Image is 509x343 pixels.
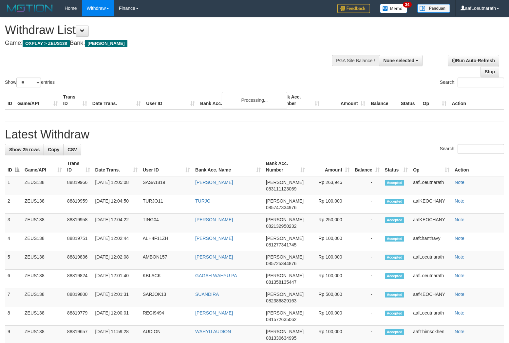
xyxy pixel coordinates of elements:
[22,251,65,270] td: ZEUS138
[63,144,81,155] a: CSV
[5,214,22,232] td: 3
[195,273,237,278] a: GAGAH WAHYU PA
[410,157,452,176] th: Op: activate to sort column ascending
[140,270,193,288] td: KBLACK
[195,292,219,297] a: SUANDIRA
[93,288,140,307] td: [DATE] 12:01:31
[266,317,296,322] span: Copy 081572635062 to clipboard
[65,157,92,176] th: Trans ID: activate to sort column ascending
[352,307,382,326] td: -
[308,251,352,270] td: Rp 100,000
[368,91,398,110] th: Balance
[383,58,414,63] span: None selected
[140,307,193,326] td: REGI9494
[455,273,464,278] a: Note
[455,254,464,260] a: Note
[193,157,263,176] th: Bank Acc. Name: activate to sort column ascending
[5,157,22,176] th: ID: activate to sort column descending
[266,292,304,297] span: [PERSON_NAME]
[352,176,382,195] td: -
[5,307,22,326] td: 8
[143,91,198,110] th: User ID
[385,292,405,298] span: Accepted
[15,91,61,110] th: Game/API
[455,292,464,297] a: Note
[410,232,452,251] td: aafchanthavy
[403,2,412,8] span: 34
[266,273,304,278] span: [PERSON_NAME]
[93,157,140,176] th: Date Trans.: activate to sort column ascending
[410,214,452,232] td: aafKEOCHANY
[266,280,296,285] span: Copy 081358135447 to clipboard
[5,3,55,13] img: MOTION_logo.png
[440,78,504,87] label: Search:
[455,180,464,185] a: Note
[140,176,193,195] td: SASA1819
[22,214,65,232] td: ZEUS138
[67,147,77,152] span: CSV
[140,288,193,307] td: SARJOK13
[195,180,233,185] a: [PERSON_NAME]
[5,78,55,87] label: Show entries
[93,270,140,288] td: [DATE] 12:01:40
[5,251,22,270] td: 5
[266,217,304,222] span: [PERSON_NAME]
[352,214,382,232] td: -
[65,307,92,326] td: 88819779
[449,91,504,110] th: Action
[266,198,304,204] span: [PERSON_NAME]
[352,288,382,307] td: -
[385,329,405,335] span: Accepted
[266,205,296,210] span: Copy 085747334976 to clipboard
[195,329,231,334] a: WAHYU AUDION
[410,195,452,214] td: aafKEOCHANY
[322,91,368,110] th: Amount
[308,270,352,288] td: Rp 100,000
[65,176,92,195] td: 88819966
[140,157,193,176] th: User ID: activate to sort column ascending
[48,147,59,152] span: Copy
[308,176,352,195] td: Rp 263,946
[308,195,352,214] td: Rp 100,000
[455,236,464,241] a: Note
[22,288,65,307] td: ZEUS138
[398,91,420,110] th: Status
[385,273,405,279] span: Accepted
[5,288,22,307] td: 7
[65,270,92,288] td: 88819824
[195,198,211,204] a: TURJO
[380,4,407,13] img: Button%20Memo.svg
[195,310,233,316] a: [PERSON_NAME]
[332,55,379,66] div: PGA Site Balance /
[65,195,92,214] td: 88819959
[308,232,352,251] td: Rp 100,000
[410,251,452,270] td: aafLoeutnarath
[385,199,405,204] span: Accepted
[266,242,296,247] span: Copy 081277341745 to clipboard
[263,157,308,176] th: Bank Acc. Number: activate to sort column ascending
[140,251,193,270] td: AMBON157
[455,198,464,204] a: Note
[85,40,127,47] span: [PERSON_NAME]
[440,144,504,154] label: Search:
[90,91,144,110] th: Date Trans.
[382,157,411,176] th: Status: activate to sort column ascending
[23,40,70,47] span: OXPLAY > ZEUS138
[93,232,140,251] td: [DATE] 12:02:44
[266,310,304,316] span: [PERSON_NAME]
[452,157,504,176] th: Action
[195,236,233,241] a: [PERSON_NAME]
[266,329,304,334] span: [PERSON_NAME]
[481,66,499,77] a: Stop
[276,91,322,110] th: Bank Acc. Number
[65,232,92,251] td: 88819751
[455,310,464,316] a: Note
[352,251,382,270] td: -
[266,254,304,260] span: [PERSON_NAME]
[352,195,382,214] td: -
[352,270,382,288] td: -
[410,270,452,288] td: aafLoeutnarath
[448,55,499,66] a: Run Auto-Refresh
[22,195,65,214] td: ZEUS138
[266,224,296,229] span: Copy 082132950232 to clipboard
